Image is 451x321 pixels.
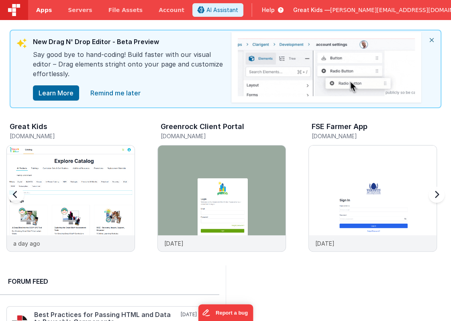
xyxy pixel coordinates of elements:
div: New Drag N' Drop Editor - Beta Preview [33,37,223,50]
h2: Forum Feed [8,277,211,286]
span: Great Kids — [293,6,330,14]
i: close [423,30,441,50]
a: close [86,85,145,101]
span: Apps [36,6,52,14]
iframe: Marker.io feedback button [198,304,253,321]
span: Servers [68,6,92,14]
span: File Assets [108,6,143,14]
button: AI Assistant [192,3,243,17]
span: AI Assistant [206,6,238,14]
h3: Greenrock Client Portal [161,123,244,131]
h3: FSE Farmer App [312,123,367,131]
button: Learn More [33,85,79,101]
h3: Great Kids [10,123,47,131]
h5: [DOMAIN_NAME] [161,133,286,139]
span: Help [262,6,275,14]
p: [DATE] [164,239,184,248]
p: [DATE] [315,239,335,248]
h5: [DOMAIN_NAME] [312,133,437,139]
h5: [DATE] [181,311,214,318]
div: Say good bye to hand-coding! Build faster with our visual editor – Drag elements stright onto you... [33,50,223,85]
h5: [DOMAIN_NAME] [10,133,135,139]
